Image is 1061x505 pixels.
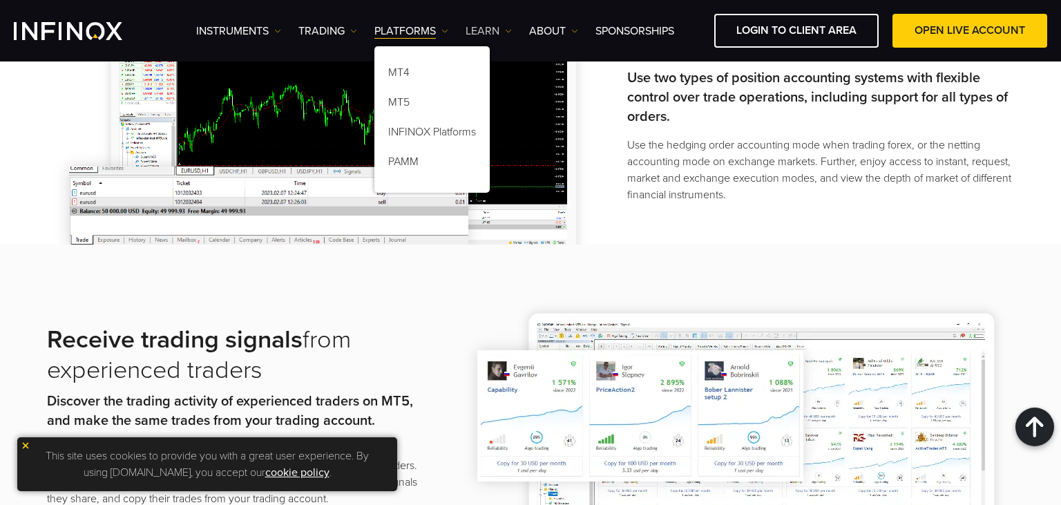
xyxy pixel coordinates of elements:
img: yellow close icon [21,441,30,450]
a: MT5 [374,90,490,120]
a: SPONSORSHIPS [595,23,674,39]
strong: Discover the trading activity of experienced traders on MT5, and make the same trades from your t... [47,393,413,429]
strong: Receive trading signals [47,325,303,354]
p: Use the hedging order accounting mode when trading forex, or the netting accounting mode on excha... [627,137,1014,203]
a: LOGIN TO CLIENT AREA [714,14,879,48]
strong: Use two types of position accounting systems with flexible control over trade operations, includi... [627,70,1008,125]
a: PAMM [374,149,490,179]
a: TRADING [298,23,357,39]
h2: from experienced traders [47,325,434,385]
a: MT4 [374,60,490,90]
a: ABOUT [529,23,578,39]
a: PLATFORMS [374,23,448,39]
a: INFINOX Logo [14,22,155,40]
a: OPEN LIVE ACCOUNT [892,14,1047,48]
a: Learn [466,23,512,39]
p: This site uses cookies to provide you with a great user experience. By using [DOMAIN_NAME], you a... [24,444,390,484]
a: Instruments [196,23,281,39]
a: cookie policy [265,466,329,479]
a: INFINOX Platforms [374,120,490,149]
